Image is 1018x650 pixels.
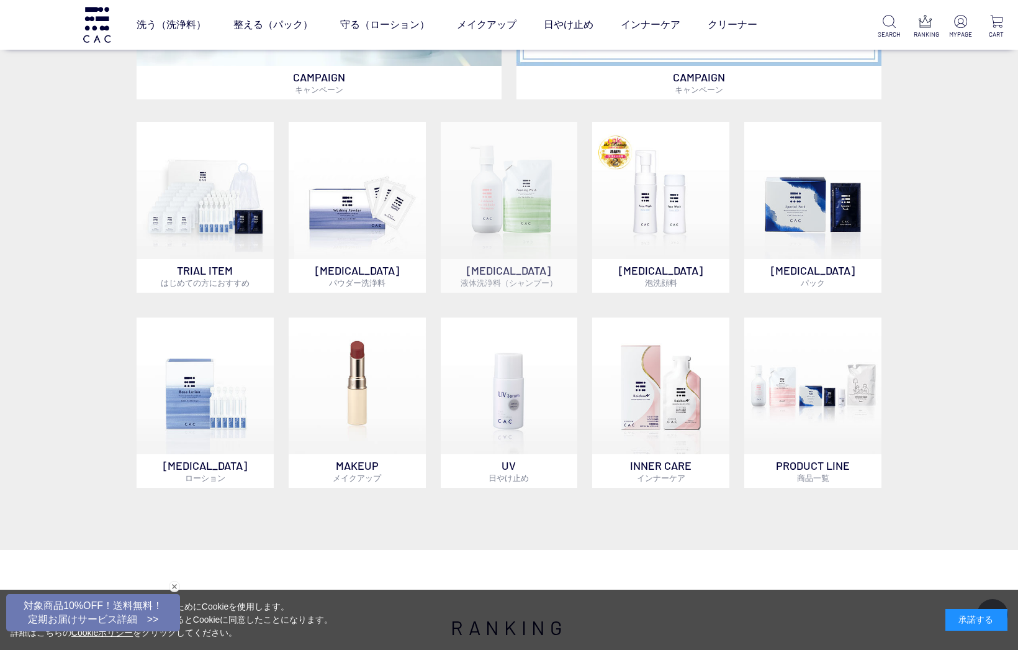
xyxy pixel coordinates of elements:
[878,30,901,39] p: SEARCH
[985,15,1008,39] a: CART
[289,318,426,488] a: MAKEUPメイクアップ
[329,278,385,288] span: パウダー洗浄料
[137,454,274,488] p: [MEDICAL_DATA]
[441,454,578,488] p: UV
[675,85,723,94] span: キャンペーン
[797,473,829,483] span: 商品一覧
[949,30,972,39] p: MYPAGE
[137,259,274,293] p: TRIAL ITEM
[801,278,825,288] span: パック
[592,259,729,293] p: [MEDICAL_DATA]
[441,318,578,488] a: UV日やけ止め
[233,7,313,42] a: 整える（パック）
[949,15,972,39] a: MYPAGE
[137,318,274,488] a: [MEDICAL_DATA]ローション
[137,122,274,259] img: トライアルセット
[137,66,502,99] p: CAMPAIGN
[333,473,381,483] span: メイクアップ
[161,278,250,288] span: はじめての方におすすめ
[744,122,881,293] a: [MEDICAL_DATA]パック
[461,278,557,288] span: 液体洗浄料（シャンプー）
[744,454,881,488] p: PRODUCT LINE
[744,318,881,488] a: PRODUCT LINE商品一覧
[592,122,729,259] img: 泡洗顔料
[637,473,685,483] span: インナーケア
[289,259,426,293] p: [MEDICAL_DATA]
[340,7,430,42] a: 守る（ローション）
[516,66,881,99] p: CAMPAIGN
[441,122,578,293] a: [MEDICAL_DATA]液体洗浄料（シャンプー）
[489,473,529,483] span: 日やけ止め
[457,7,516,42] a: メイクアップ
[878,15,901,39] a: SEARCH
[289,454,426,488] p: MAKEUP
[289,122,426,293] a: [MEDICAL_DATA]パウダー洗浄料
[592,454,729,488] p: INNER CARE
[544,7,593,42] a: 日やけ止め
[621,7,680,42] a: インナーケア
[945,609,1007,631] div: 承諾する
[81,7,112,42] img: logo
[185,473,225,483] span: ローション
[914,15,937,39] a: RANKING
[744,259,881,293] p: [MEDICAL_DATA]
[137,7,206,42] a: 洗う（洗浄料）
[441,259,578,293] p: [MEDICAL_DATA]
[708,7,757,42] a: クリーナー
[295,85,343,94] span: キャンペーン
[914,30,937,39] p: RANKING
[592,318,729,455] img: インナーケア
[645,278,677,288] span: 泡洗顔料
[137,122,274,293] a: トライアルセット TRIAL ITEMはじめての方におすすめ
[985,30,1008,39] p: CART
[592,318,729,488] a: インナーケア INNER CAREインナーケア
[592,122,729,293] a: 泡洗顔料 [MEDICAL_DATA]泡洗顔料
